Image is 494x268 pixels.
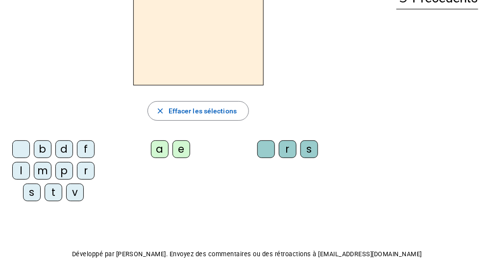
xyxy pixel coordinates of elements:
[77,140,95,158] div: f
[34,162,51,180] div: m
[169,105,237,117] span: Effacer les sélections
[55,162,73,180] div: p
[23,184,41,201] div: s
[34,140,51,158] div: b
[66,184,84,201] div: v
[12,162,30,180] div: l
[156,107,165,115] mat-icon: close
[55,140,73,158] div: d
[173,140,190,158] div: e
[77,162,95,180] div: r
[148,101,249,121] button: Effacer les sélections
[8,248,486,260] p: Développé par [PERSON_NAME]. Envoyez des commentaires ou des rétroactions à [EMAIL_ADDRESS][DOMAI...
[45,184,62,201] div: t
[279,140,296,158] div: r
[151,140,169,158] div: a
[300,140,318,158] div: s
